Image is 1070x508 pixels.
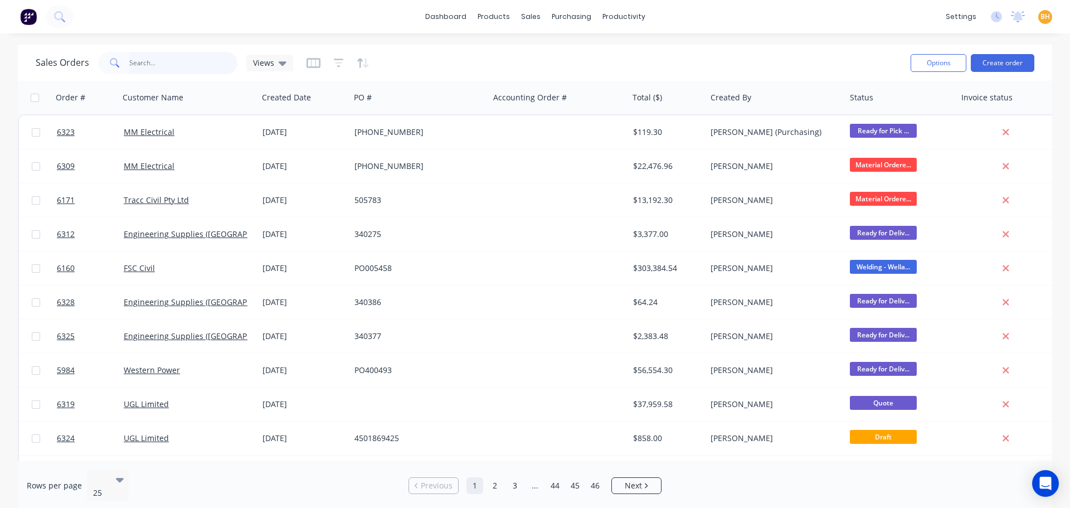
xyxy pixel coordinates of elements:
[124,331,314,341] a: Engineering Supplies ([GEOGRAPHIC_DATA]) Pty Ltd
[124,365,180,375] a: Western Power
[57,229,75,240] span: 6312
[633,127,699,138] div: $119.30
[124,127,174,137] a: MM Electrical
[124,433,169,443] a: UGL Limited
[493,92,567,103] div: Accounting Order #
[36,57,89,68] h1: Sales Orders
[625,480,642,491] span: Next
[354,297,478,308] div: 340386
[711,195,834,206] div: [PERSON_NAME]
[262,365,346,376] div: [DATE]
[57,422,124,455] a: 6324
[354,331,478,342] div: 340377
[262,229,346,240] div: [DATE]
[546,8,597,25] div: purchasing
[961,92,1013,103] div: Invoice status
[124,195,189,205] a: Tracc Civil Pty Ltd
[567,477,583,494] a: Page 45
[124,399,169,409] a: UGL Limited
[420,8,472,25] a: dashboard
[57,399,75,410] span: 6319
[354,161,478,172] div: [PHONE_NUMBER]
[850,158,917,172] span: Material Ordere...
[633,433,699,444] div: $858.00
[354,433,478,444] div: 4501869425
[1032,470,1059,497] div: Open Intercom Messenger
[850,124,917,138] span: Ready for Pick ...
[711,331,834,342] div: [PERSON_NAME]
[466,477,483,494] a: Page 1 is your current page
[940,8,982,25] div: settings
[262,92,311,103] div: Created Date
[124,229,314,239] a: Engineering Supplies ([GEOGRAPHIC_DATA]) Pty Ltd
[93,487,106,499] div: 25
[57,286,124,319] a: 6328
[354,365,478,376] div: PO400493
[57,320,124,353] a: 6325
[404,477,666,494] ul: Pagination
[57,251,124,285] a: 6160
[354,229,478,240] div: 340275
[123,92,183,103] div: Customer Name
[850,430,917,444] span: Draft
[633,399,699,410] div: $37,959.58
[57,149,124,183] a: 6309
[850,294,917,308] span: Ready for Deliv...
[262,433,346,444] div: [DATE]
[1040,12,1050,22] span: BH
[487,477,503,494] a: Page 2
[57,195,75,206] span: 6171
[633,161,699,172] div: $22,476.96
[711,365,834,376] div: [PERSON_NAME]
[850,362,917,376] span: Ready for Deliv...
[129,52,238,74] input: Search...
[57,388,124,421] a: 6319
[354,195,478,206] div: 505783
[711,263,834,274] div: [PERSON_NAME]
[587,477,604,494] a: Page 46
[850,260,917,274] span: Welding - Wella...
[971,54,1034,72] button: Create order
[354,92,372,103] div: PO #
[633,331,699,342] div: $2,383.48
[472,8,515,25] div: products
[633,263,699,274] div: $303,384.54
[57,433,75,444] span: 6324
[262,399,346,410] div: [DATE]
[633,92,662,103] div: Total ($)
[850,328,917,342] span: Ready for Deliv...
[253,57,274,69] span: Views
[27,480,82,491] span: Rows per page
[850,396,917,410] span: Quote
[515,8,546,25] div: sales
[262,161,346,172] div: [DATE]
[57,365,75,376] span: 5984
[421,480,453,491] span: Previous
[20,8,37,25] img: Factory
[547,477,563,494] a: Page 44
[527,477,543,494] a: Jump forward
[409,480,458,491] a: Previous page
[633,195,699,206] div: $13,192.30
[262,263,346,274] div: [DATE]
[57,331,75,342] span: 6325
[124,263,155,273] a: FSC Civil
[711,161,834,172] div: [PERSON_NAME]
[633,229,699,240] div: $3,377.00
[597,8,651,25] div: productivity
[262,127,346,138] div: [DATE]
[612,480,661,491] a: Next page
[711,433,834,444] div: [PERSON_NAME]
[850,226,917,240] span: Ready for Deliv...
[633,297,699,308] div: $64.24
[911,54,966,72] button: Options
[711,297,834,308] div: [PERSON_NAME]
[711,92,751,103] div: Created By
[57,263,75,274] span: 6160
[262,195,346,206] div: [DATE]
[262,297,346,308] div: [DATE]
[57,161,75,172] span: 6309
[57,354,124,387] a: 5984
[850,92,873,103] div: Status
[354,127,478,138] div: [PHONE_NUMBER]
